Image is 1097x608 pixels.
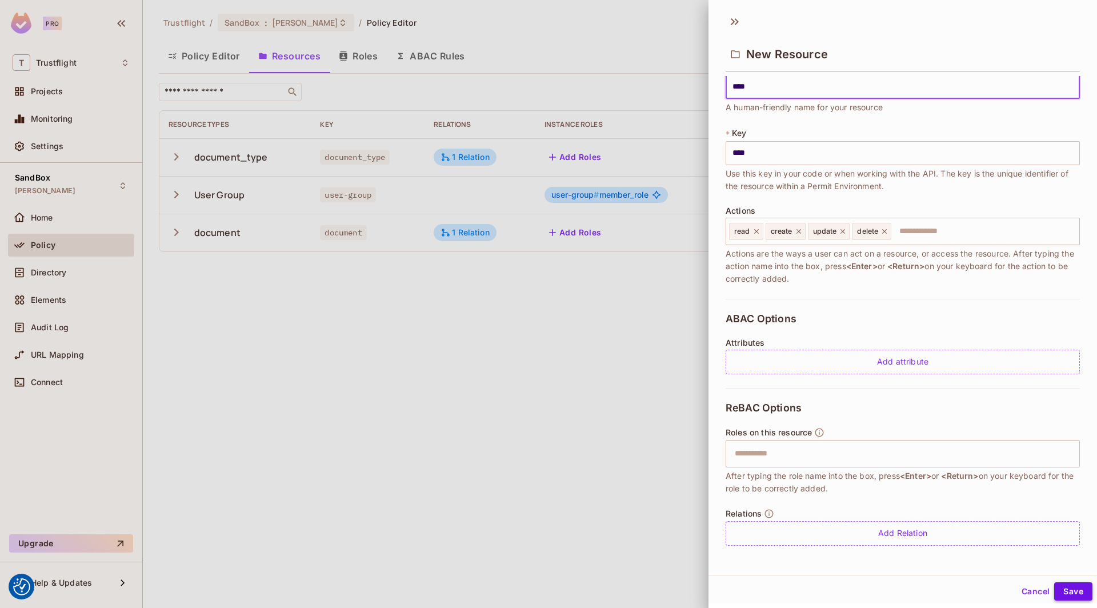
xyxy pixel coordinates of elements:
span: delete [857,227,878,236]
div: update [808,223,850,240]
button: Save [1054,582,1092,601]
span: <Enter> [900,471,931,481]
div: Add attribute [726,350,1080,374]
span: New Resource [746,47,828,61]
span: <Return> [941,471,978,481]
div: delete [852,223,891,240]
span: create [771,227,792,236]
span: <Return> [887,261,924,271]
span: Actions are the ways a user can act on a resource, or access the resource. After typing the actio... [726,247,1080,285]
span: Roles on this resource [726,428,812,437]
div: Add Relation [726,521,1080,546]
span: <Enter> [846,261,878,271]
span: read [734,227,750,236]
div: create [766,223,806,240]
span: After typing the role name into the box, press or on your keyboard for the role to be correctly a... [726,470,1080,495]
span: update [813,227,837,236]
span: ReBAC Options [726,402,802,414]
span: Actions [726,206,755,215]
img: Revisit consent button [13,578,30,595]
span: Key [732,129,746,138]
div: read [729,223,763,240]
button: Consent Preferences [13,578,30,595]
span: ABAC Options [726,313,796,325]
button: Cancel [1017,582,1054,601]
span: Relations [726,509,762,518]
span: Attributes [726,338,765,347]
span: Use this key in your code or when working with the API. The key is the unique identifier of the r... [726,167,1080,193]
span: A human-friendly name for your resource [726,101,883,114]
